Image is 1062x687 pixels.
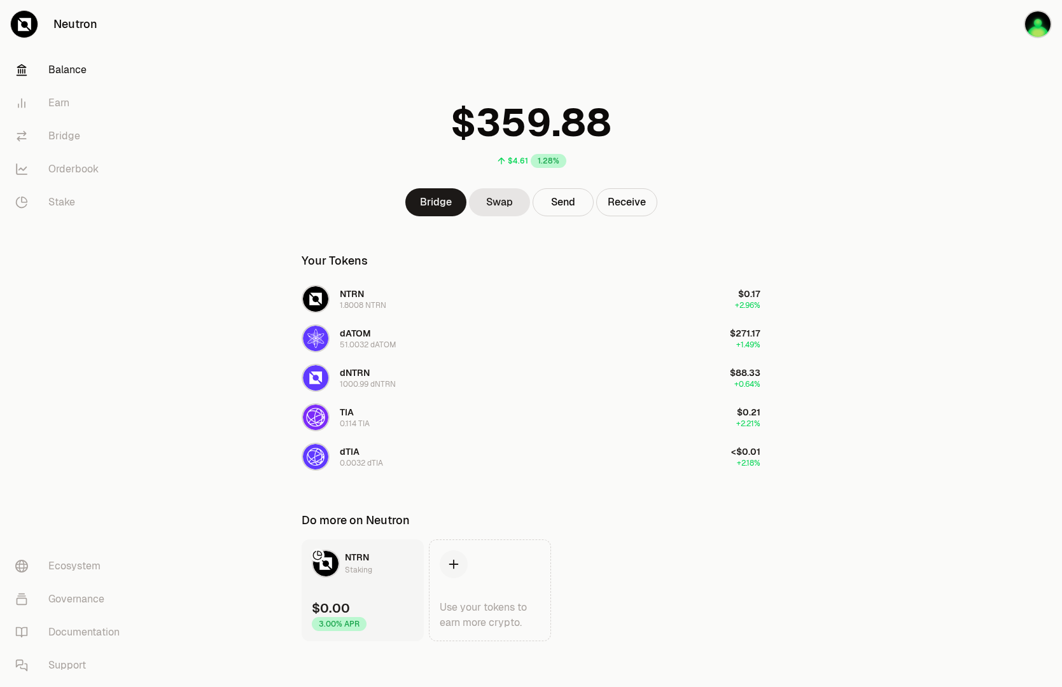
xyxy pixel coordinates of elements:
[294,280,768,318] button: NTRN LogoNTRN1.8008 NTRN$0.17+2.96%
[340,288,364,300] span: NTRN
[340,446,360,457] span: dTIA
[340,367,370,378] span: dNTRN
[596,188,657,216] button: Receive
[345,552,369,563] span: NTRN
[469,188,530,216] a: Swap
[312,599,350,617] div: $0.00
[340,328,371,339] span: dATOM
[736,340,760,350] span: +1.49%
[303,365,328,391] img: dNTRN Logo
[302,539,424,641] a: NTRN LogoNTRNStaking$0.003.00% APR
[440,600,540,630] div: Use your tokens to earn more crypto.
[5,616,137,649] a: Documentation
[340,406,354,418] span: TIA
[302,511,410,529] div: Do more on Neutron
[734,379,760,389] span: +0.64%
[340,458,383,468] div: 0.0032 dTIA
[302,252,368,270] div: Your Tokens
[405,188,466,216] a: Bridge
[730,328,760,339] span: $271.17
[294,319,768,357] button: dATOM LogodATOM51.0032 dATOM$271.17+1.49%
[340,340,396,350] div: 51.0032 dATOM
[294,438,768,476] button: dTIA LogodTIA0.0032 dTIA<$0.01+2.18%
[340,419,370,429] div: 0.114 TIA
[429,539,551,641] a: Use your tokens to earn more crypto.
[735,300,760,310] span: +2.96%
[730,367,760,378] span: $88.33
[5,583,137,616] a: Governance
[303,286,328,312] img: NTRN Logo
[5,186,137,219] a: Stake
[533,188,594,216] button: Send
[5,649,137,682] a: Support
[531,154,566,168] div: 1.28%
[736,419,760,429] span: +2.21%
[313,551,339,576] img: NTRN Logo
[5,87,137,120] a: Earn
[303,326,328,351] img: dATOM Logo
[738,288,760,300] span: $0.17
[340,379,396,389] div: 1000.99 dNTRN
[340,300,386,310] div: 1.8008 NTRN
[731,446,760,457] span: <$0.01
[303,405,328,430] img: TIA Logo
[294,398,768,436] button: TIA LogoTIA0.114 TIA$0.21+2.21%
[508,156,528,166] div: $4.61
[737,458,760,468] span: +2.18%
[5,53,137,87] a: Balance
[5,550,137,583] a: Ecosystem
[5,153,137,186] a: Orderbook
[5,120,137,153] a: Bridge
[737,406,760,418] span: $0.21
[294,359,768,397] button: dNTRN LogodNTRN1000.99 dNTRN$88.33+0.64%
[345,564,372,576] div: Staking
[312,617,367,631] div: 3.00% APR
[1024,10,1052,38] img: Kepl
[303,444,328,469] img: dTIA Logo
